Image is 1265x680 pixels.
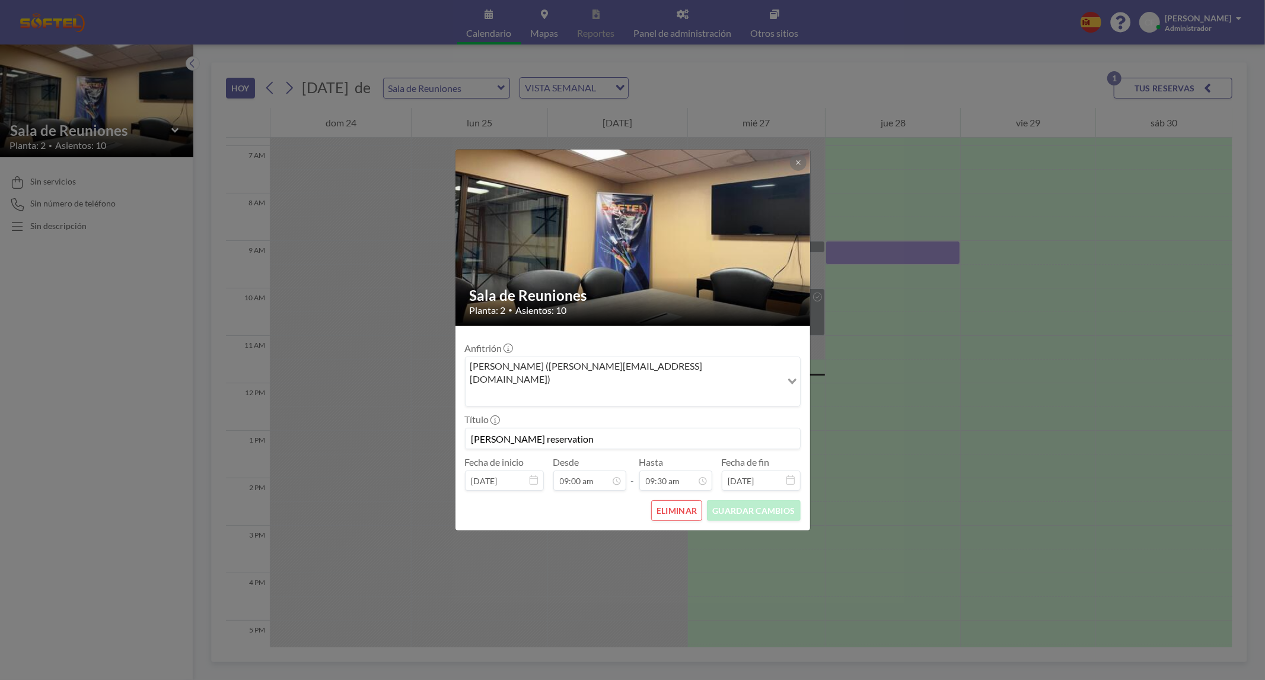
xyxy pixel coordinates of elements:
[516,304,567,316] span: Asientos: 10
[470,304,506,316] span: Planta: 2
[553,456,579,468] label: Desde
[707,500,800,521] button: GUARDAR CAMBIOS
[722,456,770,468] label: Fecha de fin
[465,342,512,354] label: Anfitrión
[470,287,797,304] h2: Sala de Reuniones
[467,388,780,403] input: Search for option
[465,456,524,468] label: Fecha de inicio
[455,104,811,371] img: 537.jpeg
[465,414,499,425] label: Título
[651,500,702,521] button: ELIMINAR
[509,306,513,314] span: •
[468,360,779,386] span: [PERSON_NAME] ([PERSON_NAME][EMAIL_ADDRESS][DOMAIN_NAME])
[631,460,635,487] span: -
[466,428,800,449] input: (Sin título)
[466,357,800,406] div: Search for option
[639,456,664,468] label: Hasta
